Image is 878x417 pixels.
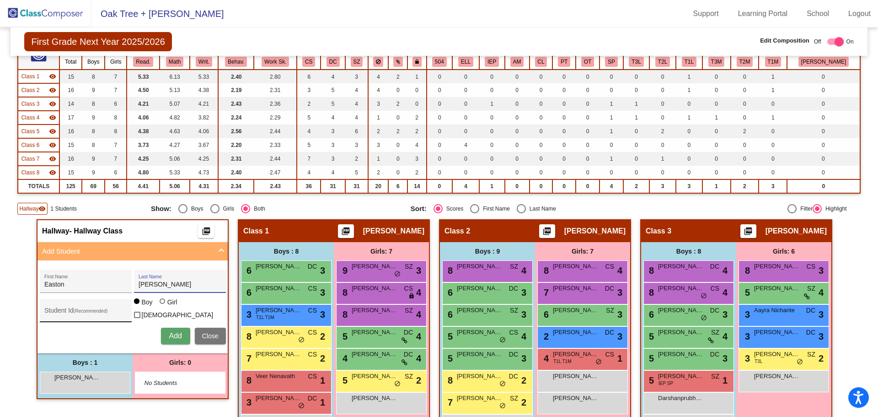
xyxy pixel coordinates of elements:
td: 2 [731,125,759,138]
td: 0 [702,83,731,97]
td: 0 [649,138,676,152]
td: 0 [388,111,407,125]
th: Tier 1 Math [759,54,787,70]
th: Denise Cassilli [321,54,345,70]
td: 4 [368,70,388,83]
td: 7 [105,152,127,166]
button: T1L [682,57,696,67]
span: Class 3 [21,100,39,108]
td: 0 [505,152,530,166]
mat-icon: visibility [49,73,56,80]
td: 0 [576,111,600,125]
td: 2 [649,125,676,138]
td: 0 [731,83,759,97]
td: 0 [427,97,453,111]
td: 4 [368,83,388,97]
td: 0 [787,125,860,138]
td: 0 [479,138,505,152]
span: Off [814,38,821,46]
td: 2 [388,125,407,138]
td: 0 [530,83,553,97]
th: English Language Learner [452,54,479,70]
td: 1 [623,111,650,125]
td: 2.29 [254,111,297,125]
th: Tier 3 Math [702,54,731,70]
td: 1 [623,97,650,111]
td: 2.36 [254,97,297,111]
td: 5.13 [160,83,189,97]
td: 2.20 [218,138,254,152]
td: 0 [530,152,553,166]
td: 0 [407,83,426,97]
button: Print Students Details [338,224,354,238]
span: Class 6 [21,141,39,149]
button: T3M [708,57,725,67]
td: Sarah Pramberger - No Class Name [18,97,59,111]
th: Total [59,54,82,70]
button: [PERSON_NAME] [798,57,849,67]
td: 0 [530,138,553,152]
button: T3L [629,57,643,67]
td: Gabrielle Sarcone - No Class Name [18,111,59,125]
td: 1 [702,111,731,125]
button: PT [558,57,570,67]
td: 1 [676,111,702,125]
td: 3 [368,97,388,111]
td: 0 [702,125,731,138]
span: Class 7 [21,155,39,163]
td: 0 [552,111,576,125]
td: 4.82 [160,111,189,125]
button: Work Sk. [262,57,289,67]
input: First Name [44,281,127,288]
td: 7 [105,83,127,97]
td: 0 [649,70,676,83]
td: 0 [530,70,553,83]
button: ELL [458,57,473,67]
td: 3 [368,138,388,152]
td: 1 [368,152,388,166]
th: Cluster Student [530,54,553,70]
th: Tier 2 Math [731,54,759,70]
td: 16 [59,152,82,166]
button: SP [605,57,618,67]
td: 15 [59,70,82,83]
td: 0 [452,83,479,97]
td: 0 [702,152,731,166]
td: 0 [731,97,759,111]
td: 6 [105,97,127,111]
span: Add [169,332,182,340]
button: Print Students Details [198,224,214,238]
td: 5 [321,83,345,97]
td: 4 [345,97,369,111]
td: 0 [676,138,702,152]
td: 7 [105,138,127,152]
td: 4 [345,111,369,125]
td: 4 [407,138,426,152]
td: 2 [368,125,388,138]
a: School [799,6,836,21]
td: 1 [600,97,623,111]
td: 0 [759,152,787,166]
td: 4.06 [127,111,160,125]
th: Keep with teacher [407,54,426,70]
th: 504 Plan [427,54,453,70]
td: 4.63 [160,125,189,138]
td: 6.13 [160,70,189,83]
button: IEP [485,57,499,67]
td: 4.27 [160,138,189,152]
mat-icon: visibility [49,114,56,121]
td: 5.33 [190,70,218,83]
a: Logout [841,6,878,21]
button: CS [302,57,315,67]
input: Student Id [44,310,127,318]
td: 0 [787,70,860,83]
mat-panel-title: Add Student [42,246,212,257]
td: 0 [576,138,600,152]
td: 0 [479,70,505,83]
td: 0 [576,152,600,166]
td: 0 [505,125,530,138]
td: 9 [82,83,105,97]
td: 0 [759,138,787,152]
td: 0 [479,152,505,166]
td: 4 [345,83,369,97]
